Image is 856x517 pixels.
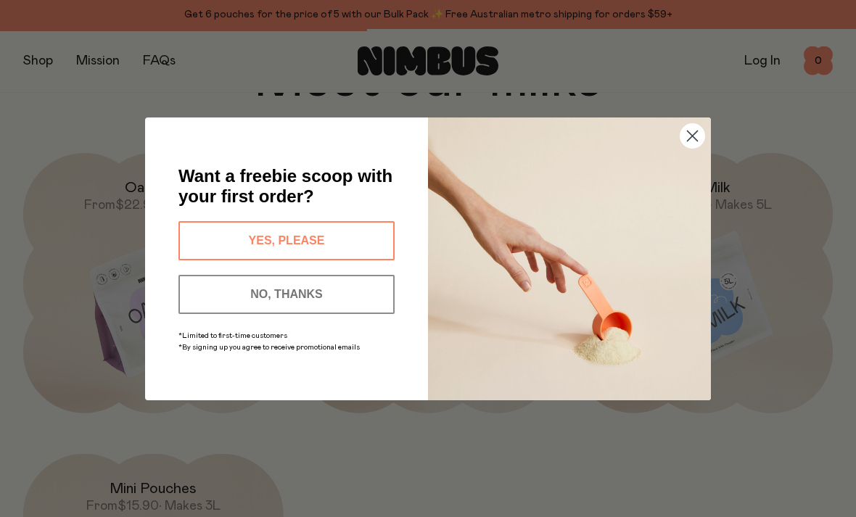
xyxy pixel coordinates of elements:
[178,344,360,351] span: *By signing up you agree to receive promotional emails
[428,117,711,400] img: c0d45117-8e62-4a02-9742-374a5db49d45.jpeg
[178,221,395,260] button: YES, PLEASE
[178,332,287,339] span: *Limited to first-time customers
[178,166,392,206] span: Want a freebie scoop with your first order?
[178,275,395,314] button: NO, THANKS
[680,123,705,149] button: Close dialog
